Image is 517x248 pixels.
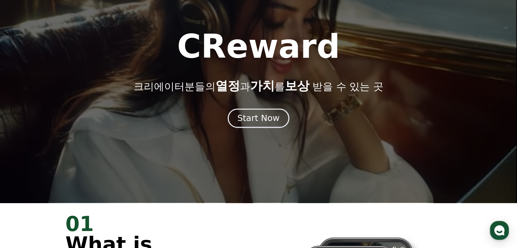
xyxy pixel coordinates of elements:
[228,109,289,128] button: Start Now
[285,79,309,93] span: 보상
[66,214,251,234] div: 01
[62,202,70,208] span: 대화
[177,30,340,63] h1: CReward
[2,192,45,209] a: 홈
[88,192,131,209] a: 설정
[105,202,113,207] span: 설정
[215,79,240,93] span: 열정
[134,79,383,93] p: 크리에이터분들의 과 를 받을 수 있는 곳
[237,112,279,124] div: Start Now
[250,79,274,93] span: 가치
[45,192,88,209] a: 대화
[229,116,288,122] a: Start Now
[21,202,25,207] span: 홈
